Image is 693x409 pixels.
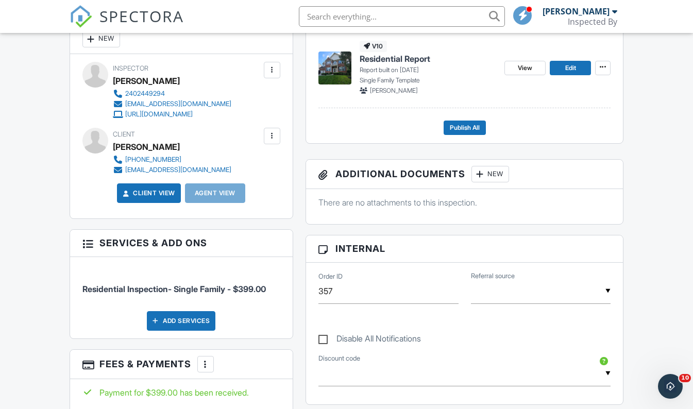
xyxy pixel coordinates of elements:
img: The Best Home Inspection Software - Spectora [70,5,92,28]
a: [URL][DOMAIN_NAME] [113,109,231,120]
a: [EMAIL_ADDRESS][DOMAIN_NAME] [113,165,231,175]
a: [EMAIL_ADDRESS][DOMAIN_NAME] [113,99,231,109]
iframe: Intercom live chat [658,374,683,399]
div: [PERSON_NAME] [113,73,180,89]
div: Payment for $399.00 has been received. [82,387,280,398]
div: [PERSON_NAME] [543,6,610,16]
div: [PHONE_NUMBER] [125,156,181,164]
label: Order ID [318,272,343,281]
li: Service: Residential Inspection- Single Family [82,265,280,303]
h3: Fees & Payments [70,350,293,379]
div: [EMAIL_ADDRESS][DOMAIN_NAME] [125,100,231,108]
div: [EMAIL_ADDRESS][DOMAIN_NAME] [125,166,231,174]
a: SPECTORA [70,14,184,36]
div: [PERSON_NAME] [113,139,180,155]
span: Residential Inspection- Single Family - $399.00 [82,284,266,294]
a: 2402449294 [113,89,231,99]
a: [PHONE_NUMBER] [113,155,231,165]
label: Discount code [318,354,360,363]
input: Search everything... [299,6,505,27]
div: 2402449294 [125,90,165,98]
div: [URL][DOMAIN_NAME] [125,110,193,118]
label: Referral source [471,271,515,281]
h3: Services & Add ons [70,230,293,257]
p: There are no attachments to this inspection. [318,197,611,208]
a: Client View [121,188,175,198]
div: New [82,31,120,47]
h3: Additional Documents [306,160,623,189]
label: Disable All Notifications [318,334,421,347]
div: Inspected By [568,16,617,27]
span: Client [113,130,135,138]
div: Add Services [147,311,215,331]
span: SPECTORA [99,5,184,27]
span: 10 [679,374,691,382]
div: New [471,166,509,182]
h3: Internal [306,235,623,262]
span: Inspector [113,64,148,72]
